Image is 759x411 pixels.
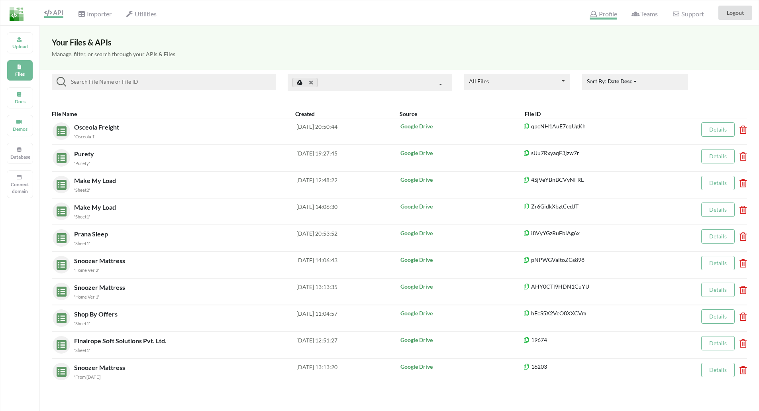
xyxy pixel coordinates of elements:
span: Profile [590,10,617,20]
div: [DATE] 11:04:57 [296,309,400,327]
span: Prana Sleep [74,230,110,238]
span: Teams [632,10,658,18]
p: qpcNH1AuE7cqUgKh [523,122,675,130]
a: Details [709,233,727,240]
div: [DATE] 19:27:45 [296,149,400,167]
small: 'Sheet1' [74,321,90,326]
p: AHY0CTl9HDN1CuYU [523,283,675,291]
button: Details [701,363,735,377]
small: 'Purety' [74,161,90,166]
h3: Your Files & APIs [52,37,747,47]
span: Sort By: [587,78,637,85]
a: Details [709,153,727,159]
p: Docs [10,98,29,105]
div: [DATE] 14:06:30 [296,203,400,220]
button: Details [701,176,735,190]
a: Details [709,286,727,293]
img: sheets.7a1b7961.svg [53,229,67,243]
p: 16203 [523,363,675,371]
button: Details [701,229,735,244]
div: All Files [469,79,489,84]
span: Finalrope Soft Solutions Pvt. Ltd. [74,337,168,344]
p: Google Drive [400,336,524,344]
span: API [44,9,63,16]
div: [DATE] 12:51:27 [296,336,400,354]
span: Support [672,11,704,17]
div: [DATE] 14:06:43 [296,256,400,273]
small: 'Home Ver 2' [74,267,99,273]
button: Details [701,203,735,217]
p: Upload [10,43,29,50]
button: Details [701,256,735,270]
small: 'Osceola 1' [74,134,96,139]
div: [DATE] 12:48:22 [296,176,400,193]
span: Snoozer Mattress [74,364,127,371]
img: sheets.7a1b7961.svg [53,203,67,216]
p: Demos [10,126,29,132]
img: searchIcon.svg [57,77,66,87]
a: Details [709,366,727,373]
p: 19674 [523,336,675,344]
button: Details [701,336,735,350]
img: sheets.7a1b7961.svg [53,256,67,270]
b: File Name [52,110,77,117]
div: [DATE] 13:13:20 [296,363,400,380]
p: sUu7RxyaqF3jzw7r [523,149,675,157]
p: Database [10,153,29,160]
a: Details [709,313,727,320]
p: Google Drive [400,203,524,210]
small: 'Sheet1' [74,348,90,353]
p: i8VyYGzRuFbiAg6x [523,229,675,237]
span: Make My Load [74,177,118,184]
span: Shop By Offers [74,310,119,318]
div: [DATE] 13:13:35 [296,283,400,300]
small: 'From [DATE]' [74,374,102,380]
small: 'Home Ver 1' [74,294,99,299]
a: Details [709,340,727,346]
span: Utilities [126,10,157,18]
img: sheets.7a1b7961.svg [53,176,67,190]
span: Snoozer Mattress [74,283,127,291]
p: hEcS5X2VcO8XXCVm [523,309,675,317]
span: Importer [78,10,111,18]
img: sheets.7a1b7961.svg [53,149,67,163]
span: Purety [74,150,96,157]
a: Details [709,126,727,133]
button: Details [701,122,735,137]
b: Created [295,110,315,117]
p: Zr6GidkXbztCedJT [523,203,675,210]
p: pNPWGValtoZGs898 [523,256,675,264]
small: 'Sheet2' [74,187,90,193]
p: Google Drive [400,363,524,371]
small: 'Sheet1' [74,214,90,219]
button: Details [701,149,735,163]
img: sheets.7a1b7961.svg [53,336,67,350]
p: Google Drive [400,176,524,184]
input: Search File Name or File ID [66,77,273,87]
img: sheets.7a1b7961.svg [53,363,67,377]
img: sheets.7a1b7961.svg [53,283,67,297]
span: Snoozer Mattress [74,257,127,264]
a: Details [709,179,727,186]
p: Connect domain [10,181,29,195]
p: Google Drive [400,229,524,237]
span: Osceola Freight [74,123,121,131]
img: LogoIcon.png [10,7,24,21]
button: Details [701,283,735,297]
p: Google Drive [400,149,524,157]
button: Details [701,309,735,324]
span: Make My Load [74,203,118,211]
p: Google Drive [400,309,524,317]
p: Files [10,71,29,77]
small: 'Sheet1' [74,241,90,246]
button: Logout [718,6,752,20]
img: sheets.7a1b7961.svg [53,309,67,323]
b: Source [400,110,417,117]
p: Google Drive [400,256,524,264]
h5: Manage, filter, or search through your APIs & Files [52,51,747,58]
a: Details [709,206,727,213]
p: Google Drive [400,122,524,130]
p: Google Drive [400,283,524,291]
img: sheets.7a1b7961.svg [53,122,67,136]
a: Details [709,260,727,266]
